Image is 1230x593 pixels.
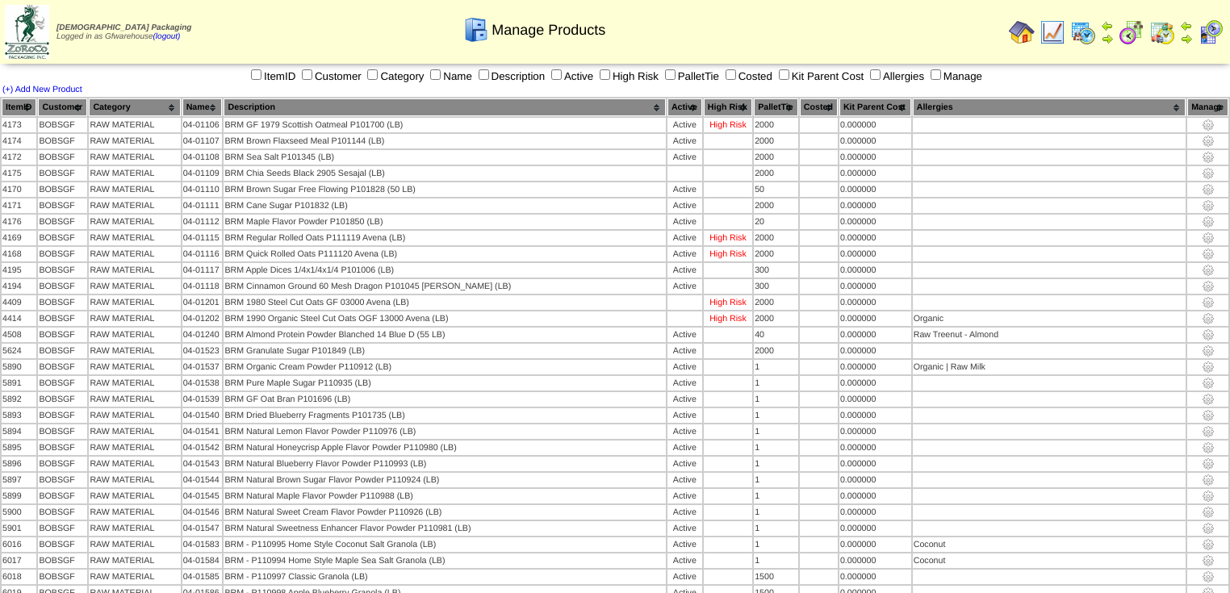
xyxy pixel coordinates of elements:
[89,344,180,358] td: RAW MATERIAL
[2,376,36,390] td: 5891
[1202,248,1215,261] img: settings.gif
[668,201,701,211] div: Active
[1101,19,1114,32] img: arrowleft.gif
[364,70,424,82] label: Category
[754,376,798,390] td: 1
[1202,457,1215,470] img: settings.gif
[704,98,752,116] th: High Risk
[668,249,701,259] div: Active
[182,134,223,148] td: 04-01107
[2,441,36,455] td: 5895
[1202,264,1215,277] img: settings.gif
[2,98,36,116] th: ItemID
[913,311,1186,326] td: Organic
[668,378,701,388] div: Active
[2,263,36,278] td: 4195
[548,70,593,82] label: Active
[182,328,223,342] td: 04-01240
[668,491,701,501] div: Active
[1180,32,1193,45] img: arrowright.gif
[2,457,36,471] td: 5896
[89,263,180,278] td: RAW MATERIAL
[492,22,605,39] span: Manage Products
[839,182,911,197] td: 0.000000
[38,537,87,552] td: BOBSGF
[754,441,798,455] td: 1
[1202,538,1215,551] img: settings.gif
[182,231,223,245] td: 04-01115
[1202,409,1215,422] img: settings.gif
[38,376,87,390] td: BOBSGF
[754,344,798,358] td: 2000
[89,376,180,390] td: RAW MATERIAL
[89,408,180,423] td: RAW MATERIAL
[182,376,223,390] td: 04-01538
[89,98,180,116] th: Category
[1187,98,1228,116] th: Manage
[224,279,665,294] td: BRM Cinnamon Ground 60 Mesh Dragon P101045 [PERSON_NAME] (LB)
[38,166,87,181] td: BOBSGF
[224,198,665,213] td: BRM Cane Sugar P101832 (LB)
[89,198,180,213] td: RAW MATERIAL
[839,118,911,132] td: 0.000000
[38,182,87,197] td: BOBSGF
[89,231,180,245] td: RAW MATERIAL
[867,70,924,82] label: Allergies
[1202,570,1215,583] img: settings.gif
[839,473,911,487] td: 0.000000
[754,150,798,165] td: 2000
[38,231,87,245] td: BOBSGF
[430,69,441,80] input: Name
[779,69,789,80] input: Kit Parent Cost
[224,537,665,552] td: BRM - P110995 Home Style Coconut Salt Granola (LB)
[2,134,36,148] td: 4174
[89,521,180,536] td: RAW MATERIAL
[1119,19,1144,45] img: calendarblend.gif
[800,98,838,116] th: Costed
[1009,19,1035,45] img: home.gif
[1149,19,1175,45] img: calendarinout.gif
[224,376,665,390] td: BRM Pure Maple Sugar P110935 (LB)
[1202,554,1215,567] img: settings.gif
[153,32,181,41] a: (logout)
[839,441,911,455] td: 0.000000
[705,314,751,324] div: High Risk
[1198,19,1224,45] img: calendarcustomer.gif
[89,360,180,374] td: RAW MATERIAL
[182,215,223,229] td: 04-01112
[89,473,180,487] td: RAW MATERIAL
[89,134,180,148] td: RAW MATERIAL
[182,537,223,552] td: 04-01583
[662,70,719,82] label: PalletTie
[754,521,798,536] td: 1
[38,215,87,229] td: BOBSGF
[839,98,911,116] th: Kit Parent Cost
[1202,119,1215,132] img: settings.gif
[913,328,1186,342] td: Raw Treenut - Almond
[479,69,489,80] input: Description
[224,505,665,520] td: BRM Natural Sweet Cream Flavor Powder P110926 (LB)
[839,263,911,278] td: 0.000000
[89,182,180,197] td: RAW MATERIAL
[89,489,180,503] td: RAW MATERIAL
[2,182,36,197] td: 4170
[182,182,223,197] td: 04-01110
[224,311,665,326] td: BRM 1990 Organic Steel Cut Oats OGF 13000 Avena (LB)
[600,69,610,80] input: High Risk
[1202,474,1215,487] img: settings.gif
[1202,135,1215,148] img: settings.gif
[182,424,223,439] td: 04-01541
[475,70,546,82] label: Description
[668,282,701,291] div: Active
[1202,377,1215,390] img: settings.gif
[2,360,36,374] td: 5890
[839,344,911,358] td: 0.000000
[224,424,665,439] td: BRM Natural Lemon Flavor Powder P110976 (LB)
[668,524,701,533] div: Active
[182,198,223,213] td: 04-01111
[224,441,665,455] td: BRM Natural Honeycrisp Apple Flavor Powder P110980 (LB)
[754,505,798,520] td: 1
[668,233,701,243] div: Active
[2,328,36,342] td: 4508
[2,247,36,261] td: 4168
